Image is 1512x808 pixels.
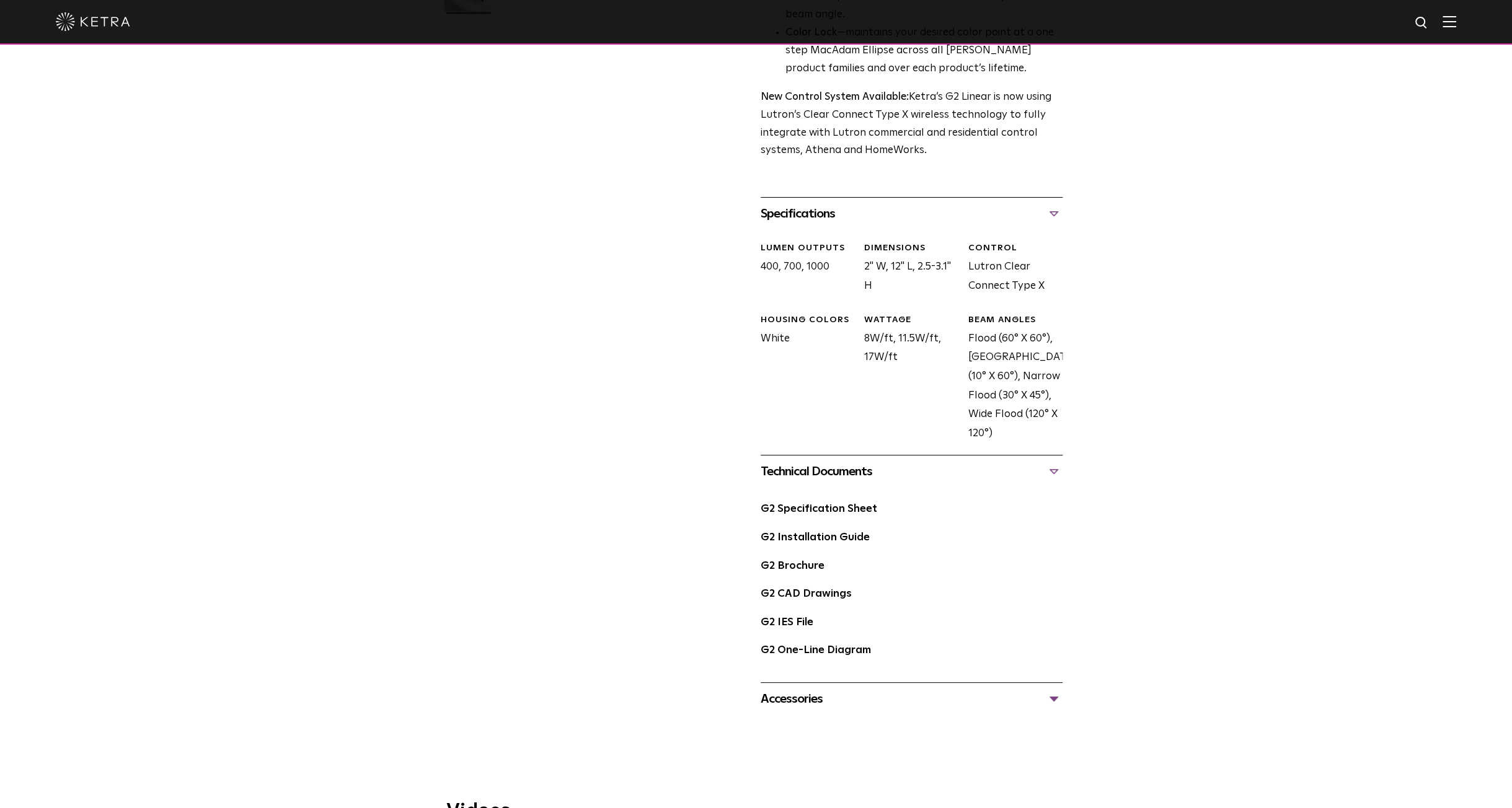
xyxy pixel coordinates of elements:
[958,314,1062,443] div: Flood (60° X 60°), [GEOGRAPHIC_DATA] (10° X 60°), Narrow Flood (30° X 45°), Wide Flood (120° X 120°)
[864,314,958,327] div: WATTAGE
[751,314,855,443] div: White
[761,314,855,327] div: HOUSING COLORS
[751,242,855,296] div: 400, 700, 1000
[761,561,825,571] a: G2 Brochure
[1414,15,1430,31] img: search icon
[855,242,958,296] div: 2" W, 12" L, 2.5-3.1" H
[761,92,909,102] strong: New Control System Available:
[761,617,813,628] a: G2 IES File
[761,204,1063,224] div: Specifications
[761,645,871,656] a: G2 One-Line Diagram
[785,24,1063,78] li: —maintains your desired color point at a one step MacAdam Ellipse across all [PERSON_NAME] produc...
[761,504,877,514] a: G2 Specification Sheet
[1443,15,1456,27] img: Hamburger%20Nav.svg
[761,532,870,543] a: G2 Installation Guide
[761,242,855,255] div: LUMEN OUTPUTS
[761,689,1063,709] div: Accessories
[864,242,958,255] div: DIMENSIONS
[761,462,1063,481] div: Technical Documents
[761,589,852,599] a: G2 CAD Drawings
[958,242,1062,296] div: Lutron Clear Connect Type X
[761,89,1063,160] p: Ketra’s G2 Linear is now using Lutron’s Clear Connect Type X wireless technology to fully integra...
[855,314,958,443] div: 8W/ft, 11.5W/ft, 17W/ft
[968,242,1062,255] div: CONTROL
[56,12,130,31] img: ketra-logo-2019-white
[968,314,1062,327] div: BEAM ANGLES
